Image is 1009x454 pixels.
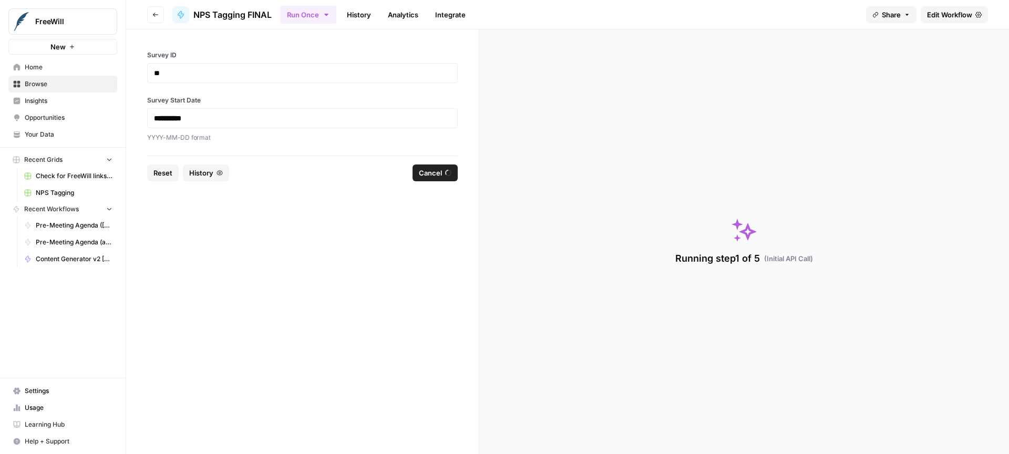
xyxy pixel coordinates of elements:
[50,42,66,52] span: New
[382,6,425,23] a: Analytics
[8,76,117,92] a: Browse
[25,79,112,89] span: Browse
[8,59,117,76] a: Home
[866,6,917,23] button: Share
[189,168,213,178] span: History
[12,12,31,31] img: FreeWill Logo
[36,254,112,264] span: Content Generator v2 [LIVE]
[19,234,117,251] a: Pre-Meeting Agenda (add gift data + testing new agenda format) (Will's Test)
[25,130,112,139] span: Your Data
[19,168,117,184] a: Check for FreeWill links on partner's external website
[36,171,112,181] span: Check for FreeWill links on partner's external website
[8,126,117,143] a: Your Data
[8,433,117,450] button: Help + Support
[153,168,172,178] span: Reset
[882,9,901,20] span: Share
[927,9,972,20] span: Edit Workflow
[8,416,117,433] a: Learning Hub
[413,164,458,181] button: Cancel
[35,16,99,27] span: FreeWill
[36,221,112,230] span: Pre-Meeting Agenda ([PERSON_NAME]'s Tests
[8,399,117,416] a: Usage
[19,217,117,234] a: Pre-Meeting Agenda ([PERSON_NAME]'s Tests
[8,92,117,109] a: Insights
[147,132,458,143] p: YYYY-MM-DD format
[8,8,117,35] button: Workspace: FreeWill
[172,6,272,23] a: NPS Tagging FINAL
[429,6,472,23] a: Integrate
[147,96,458,105] label: Survey Start Date
[764,253,813,264] span: ( Initial API Call )
[24,204,79,214] span: Recent Workflows
[19,184,117,201] a: NPS Tagging
[183,164,229,181] button: History
[25,63,112,72] span: Home
[36,238,112,247] span: Pre-Meeting Agenda (add gift data + testing new agenda format) (Will's Test)
[25,420,112,429] span: Learning Hub
[25,403,112,412] span: Usage
[280,6,336,24] button: Run Once
[921,6,988,23] a: Edit Workflow
[25,96,112,106] span: Insights
[147,50,458,60] label: Survey ID
[19,251,117,267] a: Content Generator v2 [LIVE]
[36,188,112,198] span: NPS Tagging
[25,437,112,446] span: Help + Support
[341,6,377,23] a: History
[8,201,117,217] button: Recent Workflows
[147,164,179,181] button: Reset
[8,39,117,55] button: New
[25,113,112,122] span: Opportunities
[193,8,272,21] span: NPS Tagging FINAL
[675,251,813,266] div: Running step 1 of 5
[419,168,442,178] span: Cancel
[8,109,117,126] a: Opportunities
[8,383,117,399] a: Settings
[24,155,63,164] span: Recent Grids
[25,386,112,396] span: Settings
[8,152,117,168] button: Recent Grids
